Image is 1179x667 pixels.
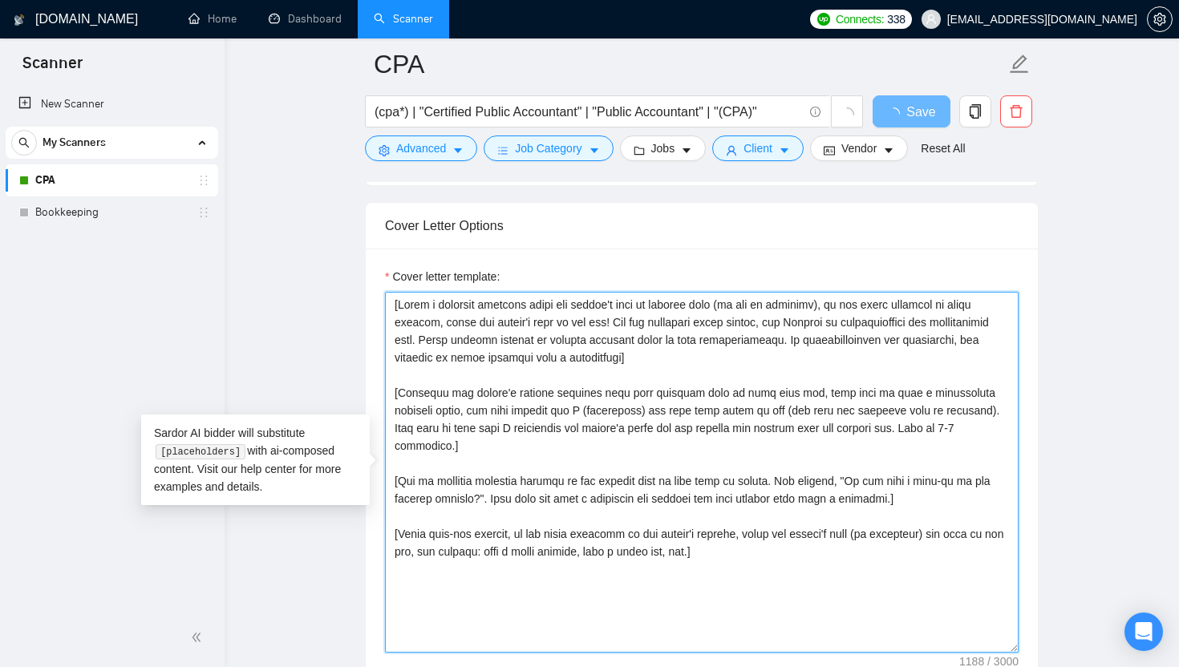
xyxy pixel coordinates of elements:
span: copy [960,104,991,119]
button: setting [1147,6,1173,32]
span: Save [906,102,935,122]
span: holder [197,174,210,187]
span: caret-down [883,144,894,156]
div: Cover Letter Options [385,203,1019,249]
button: settingAdvancedcaret-down [365,135,477,161]
a: searchScanner [374,12,433,26]
a: help center [241,463,296,475]
input: Search Freelance Jobs... [375,102,803,122]
button: barsJob Categorycaret-down [484,135,613,161]
button: userClientcaret-down [712,135,804,161]
span: folder [634,144,645,156]
button: Save [873,95,950,127]
span: setting [1148,13,1172,26]
span: loading [887,107,906,120]
span: caret-down [681,144,692,156]
li: New Scanner [6,88,218,120]
textarea: Cover letter template: [385,292,1019,653]
span: caret-down [589,144,600,156]
a: Bookkeeping [35,196,188,228]
button: delete [1000,95,1032,127]
span: setting [379,144,390,156]
span: holder [197,206,210,219]
span: user [926,14,937,25]
a: Reset All [921,139,965,157]
span: Client [743,139,772,157]
label: Cover letter template: [385,268,500,285]
div: Open Intercom Messenger [1124,612,1163,651]
span: caret-down [452,144,464,156]
span: loading [840,107,854,122]
span: double-left [191,629,207,645]
span: idcard [824,144,835,156]
button: folderJobscaret-down [620,135,707,161]
span: search [12,137,36,148]
span: delete [1001,104,1031,119]
button: search [11,130,37,156]
a: setting [1147,13,1173,26]
span: Jobs [651,139,675,157]
code: [placeholders] [156,444,245,460]
span: edit [1009,54,1030,75]
a: CPA [35,164,188,196]
span: bars [497,144,508,156]
a: homeHome [188,12,237,26]
span: 338 [887,10,905,28]
span: My Scanners [43,127,106,159]
span: caret-down [779,144,790,156]
span: Job Category [515,139,581,157]
a: dashboardDashboard [269,12,342,26]
li: My Scanners [6,127,218,228]
img: logo [14,7,25,33]
span: Scanner [10,51,95,85]
div: Sardor AI bidder will substitute with ai-composed content. Visit our for more examples and details. [141,414,370,505]
img: upwork-logo.png [817,13,830,26]
span: user [726,144,737,156]
a: New Scanner [18,88,205,120]
button: copy [959,95,991,127]
span: info-circle [810,107,820,117]
button: idcardVendorcaret-down [810,135,908,161]
span: Connects: [836,10,884,28]
input: Scanner name... [374,44,1006,84]
span: Advanced [396,139,446,157]
span: Vendor [841,139,877,157]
